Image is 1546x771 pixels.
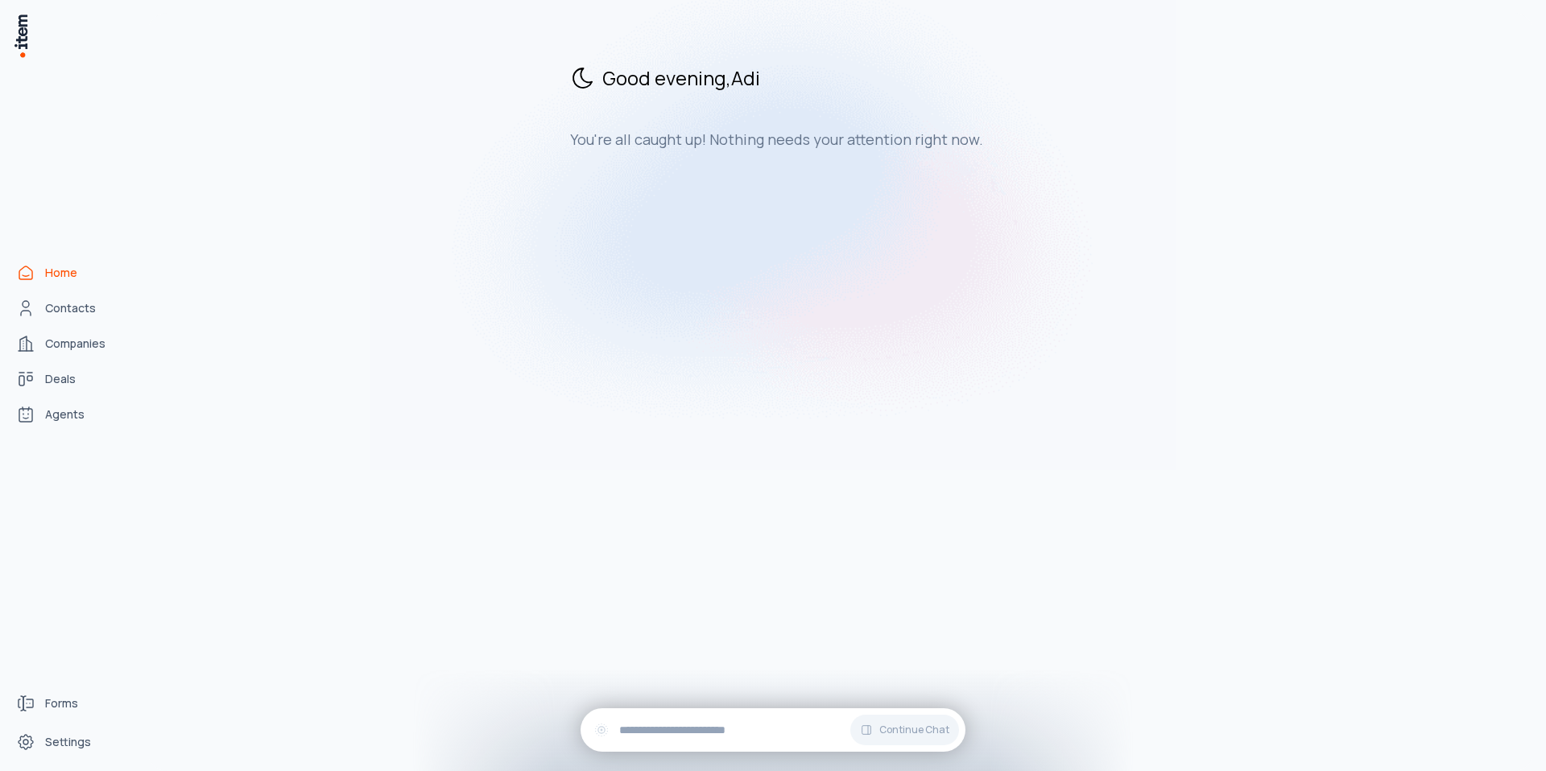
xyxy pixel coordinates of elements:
[13,13,29,59] img: Item Brain Logo
[10,687,132,719] a: Forms
[581,708,965,752] div: Continue Chat
[10,363,132,395] a: deals
[45,406,85,423] span: Agents
[10,398,132,431] a: Agents
[850,715,959,745] button: Continue Chat
[45,300,96,316] span: Contacts
[45,371,76,387] span: Deals
[45,695,78,711] span: Forms
[570,130,1111,149] h3: You're all caught up! Nothing needs your attention right now.
[570,64,1111,91] h2: Good evening , Adi
[45,265,77,281] span: Home
[10,328,132,360] a: Companies
[10,292,132,324] a: Contacts
[879,724,949,736] span: Continue Chat
[45,734,91,750] span: Settings
[10,726,132,758] a: Settings
[45,336,105,352] span: Companies
[10,257,132,289] a: Home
